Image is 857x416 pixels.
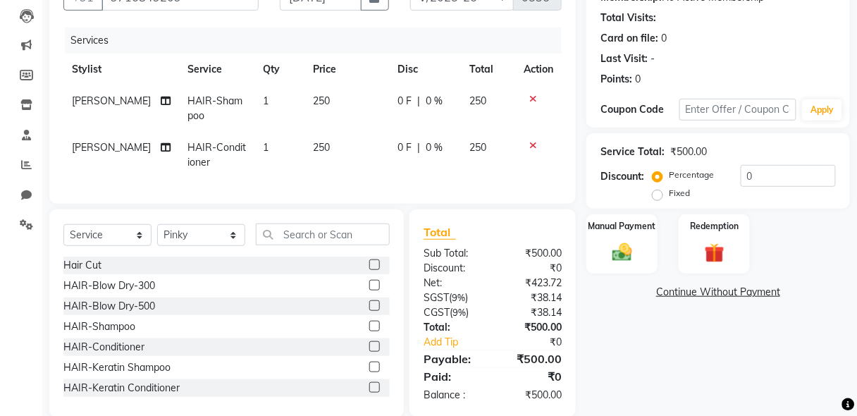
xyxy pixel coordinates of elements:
[690,220,739,233] label: Redemption
[661,31,667,46] div: 0
[606,241,639,264] img: _cash.svg
[493,320,572,335] div: ₹500.00
[493,261,572,276] div: ₹0
[63,381,180,396] div: HAIR-Keratin Conditioner
[63,319,135,334] div: HAIR-Shampoo
[63,340,144,355] div: HAIR-Conditioner
[651,51,655,66] div: -
[179,54,254,85] th: Service
[452,292,465,303] span: 9%
[588,220,656,233] label: Manual Payment
[462,54,516,85] th: Total
[313,94,330,107] span: 250
[413,388,493,403] div: Balance :
[72,94,151,107] span: [PERSON_NAME]
[413,350,493,367] div: Payable:
[669,169,714,181] label: Percentage
[493,246,572,261] div: ₹500.00
[600,169,644,184] div: Discount:
[65,27,572,54] div: Services
[418,140,421,155] span: |
[600,72,632,87] div: Points:
[589,285,847,300] a: Continue Without Payment
[600,11,656,25] div: Total Visits:
[418,94,421,109] span: |
[424,225,456,240] span: Total
[413,368,493,385] div: Paid:
[263,141,269,154] span: 1
[470,94,487,107] span: 250
[413,261,493,276] div: Discount:
[698,241,731,266] img: _gift.svg
[254,54,304,85] th: Qty
[256,224,390,245] input: Search or Scan
[413,246,493,261] div: Sub Total:
[679,99,797,121] input: Enter Offer / Coupon Code
[63,360,171,375] div: HAIR-Keratin Shampoo
[426,94,443,109] span: 0 %
[506,335,572,350] div: ₹0
[515,54,562,85] th: Action
[187,141,246,169] span: HAIR-Conditioner
[413,290,493,305] div: ( )
[493,388,572,403] div: ₹500.00
[263,94,269,107] span: 1
[600,51,648,66] div: Last Visit:
[493,368,572,385] div: ₹0
[63,299,155,314] div: HAIR-Blow Dry-500
[424,306,450,319] span: CGST
[452,307,466,318] span: 9%
[802,99,842,121] button: Apply
[493,290,572,305] div: ₹38.14
[413,305,493,320] div: ( )
[493,276,572,290] div: ₹423.72
[600,31,658,46] div: Card on file:
[63,54,179,85] th: Stylist
[313,141,330,154] span: 250
[413,335,506,350] a: Add Tip
[398,140,412,155] span: 0 F
[390,54,462,85] th: Disc
[304,54,389,85] th: Price
[493,350,572,367] div: ₹500.00
[426,140,443,155] span: 0 %
[600,145,665,159] div: Service Total:
[493,305,572,320] div: ₹38.14
[669,187,690,200] label: Fixed
[187,94,242,122] span: HAIR-Shampoo
[413,276,493,290] div: Net:
[63,258,101,273] div: Hair Cut
[670,145,707,159] div: ₹500.00
[470,141,487,154] span: 250
[600,102,679,117] div: Coupon Code
[63,279,155,293] div: HAIR-Blow Dry-300
[398,94,412,109] span: 0 F
[635,72,641,87] div: 0
[424,291,449,304] span: SGST
[72,141,151,154] span: [PERSON_NAME]
[413,320,493,335] div: Total:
